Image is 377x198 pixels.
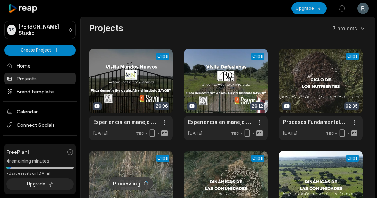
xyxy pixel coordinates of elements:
[6,158,74,165] div: 4 remaining minutes
[6,148,29,156] span: Free Plan!
[4,86,76,97] a: Brand template
[7,25,16,35] div: RS
[89,23,123,34] h2: Projects
[4,73,76,84] a: Projects
[291,2,327,14] button: Upgrade
[4,106,76,117] a: Calendar
[19,24,65,36] p: [PERSON_NAME] Studio
[333,25,366,32] button: 7 projects
[6,171,74,176] div: *Usage resets on [DATE]
[4,45,76,56] button: Create Project
[4,60,76,71] a: Home
[93,118,157,126] a: Experiencia en manejo holístico en la Finca Mundos Nuevos ([GEOGRAPHIC_DATA])
[188,118,252,126] a: Experiencia en manejo holístico en la Finca Defesinhas ([GEOGRAPHIC_DATA]-[GEOGRAPHIC_DATA])
[6,178,74,190] button: Upgrade
[283,118,347,126] a: Procesos Fundamentales en la Dehesa : Ciclo de Nutrientes, por [PERSON_NAME]
[4,119,76,131] span: Connect Socials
